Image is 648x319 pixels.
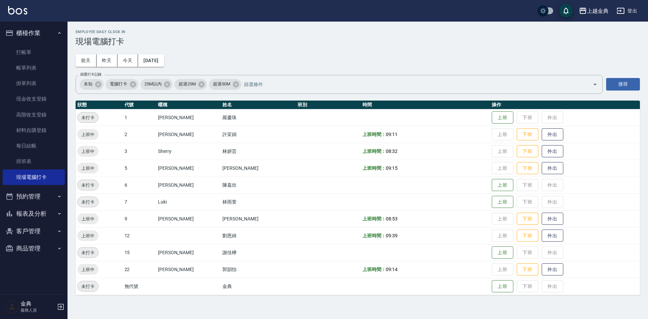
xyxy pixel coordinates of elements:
button: 報表及分析 [3,205,65,222]
b: 上班時間： [362,216,386,221]
td: 金典 [221,278,296,295]
span: 未打卡 [78,249,98,256]
span: 08:53 [386,216,398,221]
button: 昨天 [97,54,117,67]
button: 下班 [517,230,538,242]
td: [PERSON_NAME] [221,160,296,177]
th: 班別 [296,101,361,109]
button: 上班 [492,246,513,259]
span: 超過50M [209,81,234,87]
p: 服務人員 [21,307,55,313]
button: 今天 [117,54,138,67]
span: 電腦打卡 [106,81,131,87]
label: 篩選打卡記錄 [80,72,102,77]
td: [PERSON_NAME] [156,160,221,177]
div: 上越金典 [587,7,609,15]
div: 未知 [80,79,104,90]
button: 櫃檯作業 [3,24,65,42]
button: 上班 [492,179,513,191]
button: 外出 [542,162,563,175]
button: 外出 [542,213,563,225]
h2: Employee Daily Clock In [76,30,640,34]
span: 超過25M [174,81,200,87]
th: 狀態 [76,101,123,109]
td: 6 [123,177,156,193]
td: 22 [123,261,156,278]
th: 操作 [490,101,640,109]
td: [PERSON_NAME] [221,210,296,227]
a: 現金收支登錄 [3,91,65,107]
td: [PERSON_NAME] [156,244,221,261]
button: save [559,4,573,18]
td: [PERSON_NAME] [156,109,221,126]
span: 09:15 [386,165,398,171]
td: 15 [123,244,156,261]
td: 林妍芸 [221,143,296,160]
button: 外出 [542,263,563,276]
button: 上班 [492,280,513,293]
a: 排班表 [3,154,65,169]
td: [PERSON_NAME] [156,177,221,193]
a: 現場電腦打卡 [3,169,65,185]
th: 姓名 [221,101,296,109]
img: Logo [8,6,27,15]
td: Sherry [156,143,221,160]
td: [PERSON_NAME] [156,126,221,143]
span: 上班中 [77,131,99,138]
div: 25M以內 [140,79,173,90]
button: 下班 [517,263,538,276]
a: 高階收支登錄 [3,107,65,123]
td: [PERSON_NAME] [156,210,221,227]
a: 材料自購登錄 [3,123,65,138]
span: 未打卡 [78,198,98,206]
td: 無代號 [123,278,156,295]
span: 上班中 [77,165,99,172]
button: 外出 [542,128,563,141]
td: 羅慶珠 [221,109,296,126]
td: Luki [156,193,221,210]
th: 暱稱 [156,101,221,109]
button: 下班 [517,128,538,141]
td: 1 [123,109,156,126]
button: 下班 [517,162,538,175]
h3: 現場電腦打卡 [76,37,640,46]
button: 下班 [517,145,538,158]
button: [DATE] [138,54,164,67]
td: 5 [123,160,156,177]
td: 陳嘉欣 [221,177,296,193]
a: 帳單列表 [3,60,65,76]
button: Open [590,79,600,90]
span: 25M以內 [140,81,166,87]
div: 電腦打卡 [106,79,138,90]
a: 打帳單 [3,45,65,60]
button: 外出 [542,230,563,242]
span: 09:14 [386,267,398,272]
input: 篩選條件 [242,78,581,90]
span: 上班中 [77,148,99,155]
td: 12 [123,227,156,244]
b: 上班時間： [362,233,386,238]
button: 下班 [517,213,538,225]
b: 上班時間： [362,267,386,272]
span: 未知 [80,81,97,87]
span: 上班中 [77,232,99,239]
button: 預約管理 [3,188,65,205]
button: 商品管理 [3,240,65,257]
td: 劉恩綺 [221,227,296,244]
td: 林雨萱 [221,193,296,210]
button: 搜尋 [606,78,640,90]
button: 登出 [614,5,640,17]
th: 時間 [361,101,490,109]
span: 08:32 [386,149,398,154]
h5: 金典 [21,300,55,307]
a: 掛單列表 [3,76,65,91]
button: 客戶管理 [3,222,65,240]
td: 2 [123,126,156,143]
td: 9 [123,210,156,227]
span: 未打卡 [78,182,98,189]
td: 謝佳樺 [221,244,296,261]
button: 前天 [76,54,97,67]
b: 上班時間： [362,132,386,137]
span: 上班中 [77,266,99,273]
a: 每日結帳 [3,138,65,154]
